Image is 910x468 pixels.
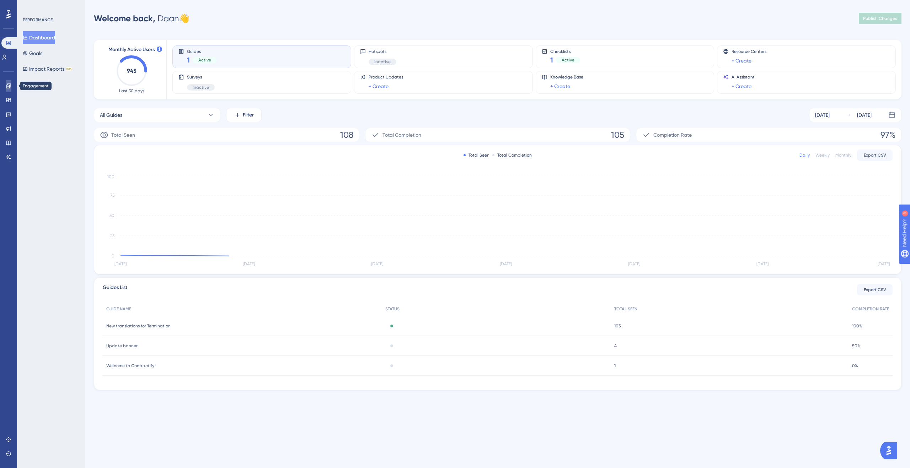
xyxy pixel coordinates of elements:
[369,74,403,80] span: Product Updates
[108,45,155,54] span: Monthly Active Users
[187,49,217,54] span: Guides
[369,82,389,91] a: + Create
[23,31,55,44] button: Dashboard
[382,131,421,139] span: Total Completion
[106,343,138,349] span: Update banner
[226,108,262,122] button: Filter
[732,49,766,54] span: Resource Centers
[23,62,72,75] button: Impact ReportsBETA
[852,343,861,349] span: 50%
[732,74,755,80] span: AI Assistant
[374,59,391,65] span: Inactive
[878,261,890,266] tspan: [DATE]
[100,111,122,119] span: All Guides
[23,17,53,23] div: PERFORMANCE
[111,131,135,139] span: Total Seen
[193,85,209,90] span: Inactive
[49,4,52,9] div: 3
[464,152,489,158] div: Total Seen
[653,131,692,139] span: Completion Rate
[243,261,255,266] tspan: [DATE]
[187,55,190,65] span: 1
[628,261,640,266] tspan: [DATE]
[23,47,42,60] button: Goals
[880,129,895,141] span: 97%
[550,55,553,65] span: 1
[864,152,886,158] span: Export CSV
[369,49,396,54] span: Hotspots
[187,74,215,80] span: Surveys
[94,108,220,122] button: All Guides
[852,363,858,369] span: 0%
[66,67,72,71] div: BETA
[114,261,127,266] tspan: [DATE]
[799,152,810,158] div: Daily
[550,82,570,91] a: + Create
[614,323,621,329] span: 103
[107,174,114,179] tspan: 100
[614,363,616,369] span: 1
[859,13,901,24] button: Publish Changes
[500,261,512,266] tspan: [DATE]
[243,111,254,119] span: Filter
[385,306,400,312] span: STATUS
[371,261,383,266] tspan: [DATE]
[110,233,114,238] tspan: 25
[94,13,155,23] span: Welcome back,
[103,283,127,296] span: Guides List
[732,56,751,65] a: + Create
[106,306,131,312] span: GUIDE NAME
[611,129,624,141] span: 105
[94,13,189,24] div: Daan 👋
[880,440,901,461] iframe: UserGuiding AI Assistant Launcher
[857,149,893,161] button: Export CSV
[109,213,114,218] tspan: 50
[106,323,171,329] span: New translations for Termination
[550,74,583,80] span: Knowledge Base
[614,306,637,312] span: TOTAL SEEN
[119,88,144,94] span: Last 30 days
[864,287,886,293] span: Export CSV
[198,57,211,63] span: Active
[732,82,751,91] a: + Create
[863,16,897,21] span: Publish Changes
[106,363,156,369] span: Welcome to Contractify !
[815,111,830,119] div: [DATE]
[112,254,114,259] tspan: 0
[17,2,44,10] span: Need Help?
[127,67,136,74] text: 945
[857,284,893,295] button: Export CSV
[852,306,889,312] span: COMPLETION RATE
[550,49,580,54] span: Checklists
[756,261,769,266] tspan: [DATE]
[492,152,532,158] div: Total Completion
[857,111,872,119] div: [DATE]
[852,323,862,329] span: 100%
[562,57,574,63] span: Active
[614,343,617,349] span: 4
[340,129,353,141] span: 108
[110,193,114,198] tspan: 75
[835,152,851,158] div: Monthly
[815,152,830,158] div: Weekly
